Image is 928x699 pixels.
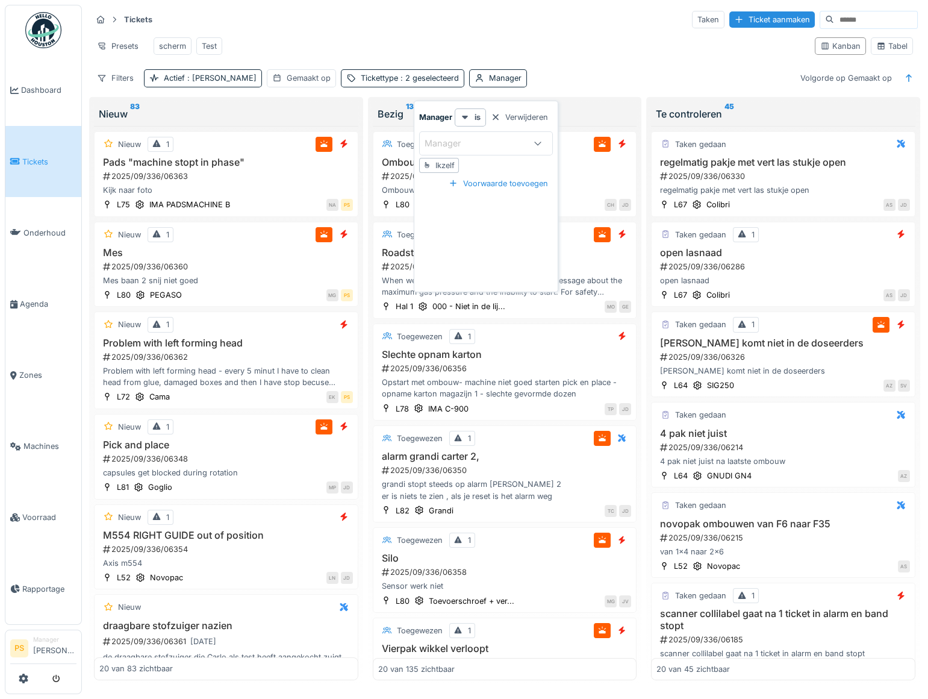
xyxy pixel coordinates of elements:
sup: 45 [724,107,734,121]
h3: Pick and place [99,439,353,451]
div: MO [605,301,617,313]
span: Zones [19,369,76,381]
div: 1 [752,229,755,240]
div: Nieuw [118,421,141,433]
div: 1 [166,421,169,433]
h3: Ombouw [378,157,632,168]
div: 1 [468,433,471,444]
span: Rapportage [22,583,76,595]
div: PS [341,391,353,403]
div: NA [326,199,338,211]
div: Ticket aanmaken [729,11,815,28]
div: L64 [674,470,688,481]
div: Toegewezen [397,625,443,636]
div: 2025/09/336/06341 [381,171,632,182]
span: : [PERSON_NAME] [185,74,257,83]
h3: alarm grandi carter 2, [378,451,632,462]
div: 20 van 135 zichtbaar [378,663,455,675]
div: JD [898,289,910,301]
div: Cama [149,391,170,403]
div: L52 [674,560,688,572]
div: 4 pak niet juist na laatste ombouw [656,456,910,467]
div: Taken gedaan [675,500,726,511]
div: Verwijderen [486,109,553,125]
div: Nieuw [118,512,141,523]
h3: Pads "machine stopt in phase" [99,157,353,168]
div: Opstart met ombouw- machine niet goed starten pick en place - opname karton magazijn 1 - slechte ... [378,377,632,400]
div: Actief [164,72,257,84]
h3: open lasnaad [656,247,910,259]
h3: Roadster 2 [378,247,632,259]
h3: scanner collilabel gaat na 1 ticket in alarm en band stopt [656,608,910,631]
div: CH [605,199,617,211]
div: Taken gedaan [675,319,726,330]
div: open lasnaad [656,275,910,286]
div: 2025/09/336/06214 [659,442,910,453]
div: Nieuw [99,107,353,121]
div: [PERSON_NAME] komt niet in de doseerders [656,365,910,377]
div: Axis m554 [99,557,353,569]
div: AZ [883,380,895,392]
div: Taken gedaan [675,590,726,601]
div: grandi stopt steeds op alarm [PERSON_NAME] 2 er is niets te zien , als je reset is het alarm weg [378,478,632,501]
h3: Vierpak wikkel verloopt [378,643,632,654]
div: 2025/09/336/06348 [102,453,353,465]
div: AS [883,199,895,211]
div: JD [619,199,631,211]
div: Colibri [706,199,730,210]
div: L78 [396,403,409,415]
div: [DATE] [190,636,216,647]
div: de draagbare stofzuiger die Carlo als test heeft aangekocht zuigt zo goed als niet. dit is regelm... [99,651,353,674]
h3: Silo [378,553,632,564]
div: regelmatig pakje met vert las stukje open [656,184,910,196]
div: Gemaakt op [287,72,331,84]
div: SV [898,380,910,392]
div: Novopac [707,560,740,572]
div: When we attempt to start the burner, we get a message about the maximum gas pressure and the inab... [378,275,632,298]
h3: Problem with left forming head [99,337,353,349]
div: IMA PADSMACHINE B [149,199,230,210]
div: Presets [92,37,144,55]
div: Ikzelf [435,160,455,171]
div: 2025/09/336/06347 [381,261,632,272]
div: Manager [425,137,478,150]
div: PS [341,199,353,211]
div: Nieuw [118,601,141,613]
div: Taken [692,11,724,28]
div: L67 [674,289,687,301]
div: Kijk naar foto [99,184,353,196]
div: Te controleren [656,107,911,121]
div: MG [326,289,338,301]
div: MG [605,595,617,607]
div: L80 [117,289,131,301]
h3: regelmatig pakje met vert las stukje open [656,157,910,168]
div: AZ [898,470,910,482]
div: Nieuw [118,229,141,240]
span: Tickets [22,156,76,168]
div: GE [619,301,631,313]
div: scherm [159,40,186,52]
div: 1 [166,229,169,240]
strong: Tickets [119,14,157,25]
div: 2025/09/336/06215 [659,532,910,544]
div: 1 [752,319,755,330]
div: 1 [166,512,169,523]
div: 2025/09/336/06355 [381,657,632,668]
div: Nieuw [118,319,141,330]
div: Taken gedaan [675,409,726,421]
div: L75 [117,199,130,210]
div: Toegewezen [397,229,443,240]
div: Filters [92,69,139,87]
div: 2025/09/336/06362 [102,351,353,363]
div: 20 van 83 zichtbaar [99,663,173,675]
span: Onderhoud [23,227,76,239]
div: Toegewezen [397,534,443,546]
div: 2025/09/336/06286 [659,261,910,272]
div: JD [619,505,631,517]
li: [PERSON_NAME] [33,635,76,661]
div: 1 [468,331,471,342]
div: IMA C-900 [428,403,469,415]
div: AS [898,560,910,572]
div: Colibri [706,289,730,301]
h3: Mes [99,247,353,259]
